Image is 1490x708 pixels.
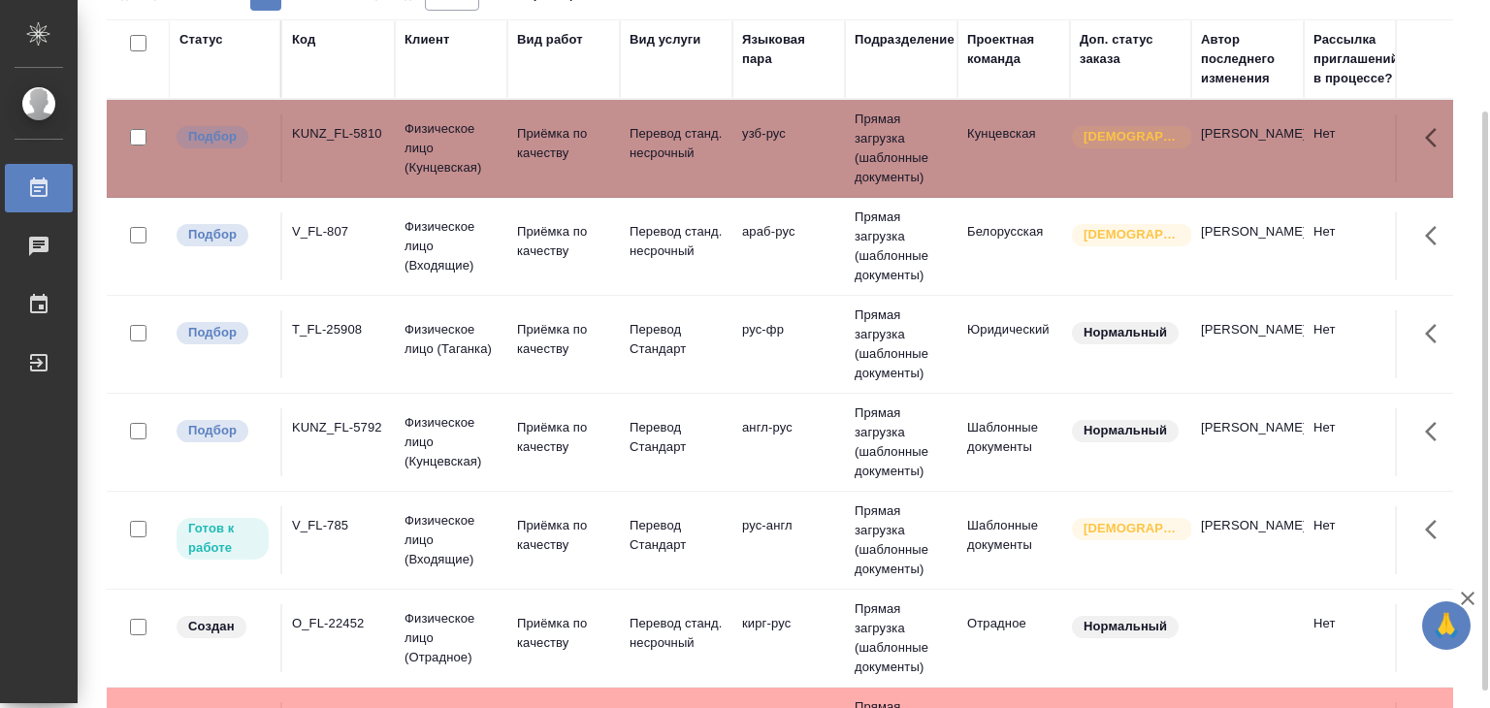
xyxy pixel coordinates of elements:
div: Автор последнего изменения [1201,30,1294,88]
p: [DEMOGRAPHIC_DATA] [1084,225,1181,244]
div: V_FL-807 [292,222,385,241]
p: Приёмка по качеству [517,222,610,261]
td: Нет [1304,506,1416,574]
div: Исполнитель может приступить к работе [175,516,271,562]
button: Здесь прячутся важные кнопки [1413,310,1460,357]
td: Нет [1304,212,1416,280]
p: Физическое лицо (Кунцевская) [405,119,498,177]
td: Отрадное [957,604,1070,672]
p: Подбор [188,225,237,244]
td: Прямая загрузка (шаблонные документы) [845,296,957,393]
p: Приёмка по качеству [517,320,610,359]
p: [DEMOGRAPHIC_DATA] [1084,519,1181,538]
p: Создан [188,617,235,636]
p: Физическое лицо (Кунцевская) [405,413,498,471]
p: [DEMOGRAPHIC_DATA] [1084,127,1181,146]
div: V_FL-785 [292,516,385,535]
p: Физическое лицо (Входящие) [405,511,498,569]
p: Перевод станд. несрочный [630,614,723,653]
td: Кунцевская [957,114,1070,182]
span: 🙏 [1430,605,1463,646]
button: Здесь прячутся важные кнопки [1413,506,1460,553]
td: Прямая загрузка (шаблонные документы) [845,100,957,197]
div: Языковая пара [742,30,835,69]
div: O_FL-22452 [292,614,385,633]
td: [PERSON_NAME] [1191,114,1304,182]
div: Заказ еще не согласован с клиентом, искать исполнителей рано [175,614,271,640]
p: Физическое лицо (Отрадное) [405,609,498,667]
td: Нет [1304,604,1416,672]
div: Доп. статус заказа [1080,30,1182,69]
td: Прямая загрузка (шаблонные документы) [845,492,957,589]
p: Нормальный [1084,421,1167,440]
td: Нет [1304,310,1416,378]
div: Клиент [405,30,449,49]
div: Подразделение [855,30,955,49]
p: Нормальный [1084,617,1167,636]
div: Проектная команда [967,30,1060,69]
td: Нет [1304,408,1416,476]
td: кирг-рус [732,604,845,672]
td: [PERSON_NAME] [1191,310,1304,378]
div: Статус [179,30,223,49]
td: Шаблонные документы [957,408,1070,476]
button: Здесь прячутся важные кнопки [1413,408,1460,455]
div: Можно подбирать исполнителей [175,418,271,444]
p: Подбор [188,127,237,146]
div: Код [292,30,315,49]
td: Прямая загрузка (шаблонные документы) [845,198,957,295]
p: Приёмка по качеству [517,124,610,163]
td: [PERSON_NAME] [1191,506,1304,574]
p: Перевод станд. несрочный [630,222,723,261]
p: Приёмка по качеству [517,614,610,653]
td: Нет [1304,114,1416,182]
p: Приёмка по качеству [517,418,610,457]
div: Можно подбирать исполнителей [175,320,271,346]
button: 🙏 [1422,601,1471,650]
div: Вид услуги [630,30,701,49]
button: Здесь прячутся важные кнопки [1413,114,1460,161]
td: араб-рус [732,212,845,280]
div: KUNZ_FL-5792 [292,418,385,437]
p: Физическое лицо (Входящие) [405,217,498,275]
td: [PERSON_NAME] [1191,212,1304,280]
p: Физическое лицо (Таганка) [405,320,498,359]
td: англ-рус [732,408,845,476]
div: KUNZ_FL-5810 [292,124,385,144]
p: Перевод Стандарт [630,320,723,359]
p: Перевод Стандарт [630,516,723,555]
td: рус-фр [732,310,845,378]
div: Можно подбирать исполнителей [175,222,271,248]
td: [PERSON_NAME] [1191,408,1304,476]
div: T_FL-25908 [292,320,385,339]
td: узб-рус [732,114,845,182]
td: рус-англ [732,506,845,574]
p: Нормальный [1084,323,1167,342]
p: Перевод станд. несрочный [630,124,723,163]
div: Вид работ [517,30,583,49]
p: Подбор [188,323,237,342]
td: Прямая загрузка (шаблонные документы) [845,394,957,491]
p: Подбор [188,421,237,440]
td: Юридический [957,310,1070,378]
button: Здесь прячутся важные кнопки [1413,212,1460,259]
button: Здесь прячутся важные кнопки [1413,604,1460,651]
td: Белорусская [957,212,1070,280]
p: Перевод Стандарт [630,418,723,457]
td: Прямая загрузка (шаблонные документы) [845,590,957,687]
td: Шаблонные документы [957,506,1070,574]
p: Приёмка по качеству [517,516,610,555]
p: Готов к работе [188,519,257,558]
div: Рассылка приглашений в процессе? [1313,30,1407,88]
div: Можно подбирать исполнителей [175,124,271,150]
